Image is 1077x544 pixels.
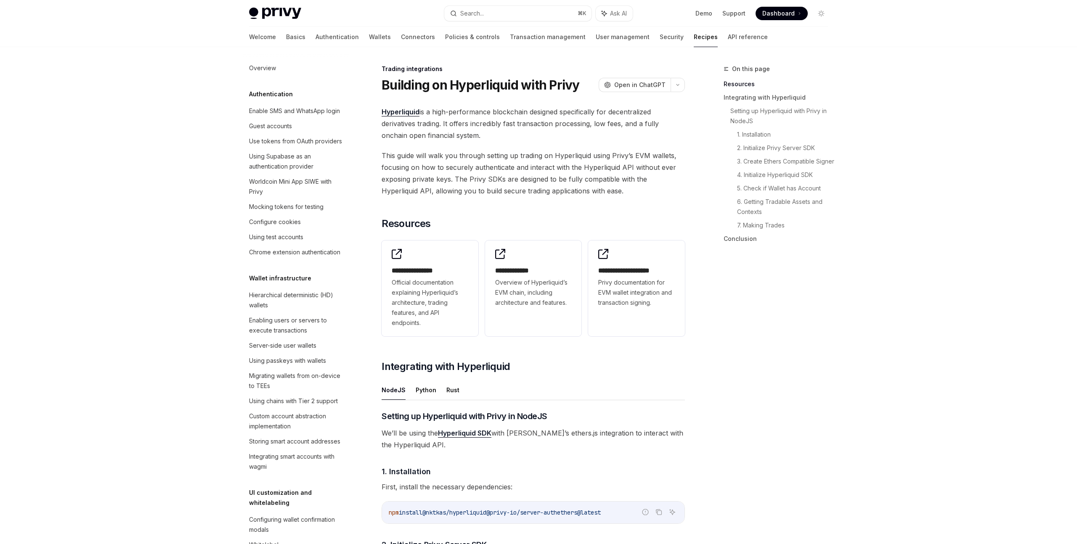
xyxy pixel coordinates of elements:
h5: Wallet infrastructure [249,273,311,283]
span: Open in ChatGPT [614,81,666,89]
div: Custom account abstraction implementation [249,411,345,431]
a: Server-side user wallets [242,338,350,353]
a: Worldcoin Mini App SIWE with Privy [242,174,350,199]
span: npm [389,509,399,516]
button: Search...⌘K [444,6,592,21]
div: Guest accounts [249,121,292,131]
div: Storing smart account addresses [249,436,340,446]
span: This guide will walk you through setting up trading on Hyperliquid using Privy’s EVM wallets, foc... [382,150,685,197]
a: Hierarchical deterministic (HD) wallets [242,288,350,313]
a: Authentication [316,27,359,47]
a: **** **** **** *Official documentation explaining Hyperliquid’s architecture, trading features, a... [382,240,478,336]
a: 1. Installation [737,128,835,141]
span: Privy documentation for EVM wallet integration and transaction signing. [598,277,675,308]
a: Demo [695,9,712,18]
button: Copy the contents from the code block [653,507,664,518]
span: 1. Installation [382,466,431,477]
button: Python [416,380,436,400]
div: Using passkeys with wallets [249,356,326,366]
a: Enabling users or servers to execute transactions [242,313,350,338]
span: is a high-performance blockchain designed specifically for decentralized derivatives trading. It ... [382,106,685,141]
div: Migrating wallets from on-device to TEEs [249,371,345,391]
a: Resources [724,77,835,91]
div: Overview [249,63,276,73]
a: Dashboard [756,7,808,20]
a: Recipes [694,27,718,47]
a: Hyperliquid SDK [438,429,491,438]
a: Support [722,9,745,18]
a: 3. Create Ethers Compatible Signer [737,155,835,168]
a: Welcome [249,27,276,47]
button: Report incorrect code [640,507,651,518]
span: Resources [382,217,431,230]
button: Toggle dark mode [814,7,828,20]
span: Official documentation explaining Hyperliquid’s architecture, trading features, and API endpoints. [392,277,468,328]
button: Ask AI [667,507,678,518]
a: Security [660,27,684,47]
a: Use tokens from OAuth providers [242,134,350,149]
div: Enabling users or servers to execute transactions [249,315,345,335]
div: Hierarchical deterministic (HD) wallets [249,290,345,310]
span: Dashboard [762,9,795,18]
a: Policies & controls [445,27,500,47]
a: Overview [242,61,350,76]
a: **** **** **** *****Privy documentation for EVM wallet integration and transaction signing. [588,240,685,336]
span: Overview of Hyperliquid’s EVM chain, including architecture and features. [495,277,572,308]
span: Integrating with Hyperliquid [382,360,510,373]
span: @privy-io/server-auth [486,509,557,516]
div: Worldcoin Mini App SIWE with Privy [249,177,345,197]
a: Using chains with Tier 2 support [242,393,350,409]
span: ⌘ K [578,10,586,17]
a: Using Supabase as an authentication provider [242,149,350,174]
div: Search... [460,8,484,18]
div: Trading integrations [382,65,685,73]
h5: UI customization and whitelabeling [249,488,350,508]
div: Integrating smart accounts with wagmi [249,452,345,472]
span: We’ll be using the with [PERSON_NAME]’s ethers.js integration to interact with the Hyperliquid API. [382,427,685,451]
button: Rust [446,380,459,400]
a: Custom account abstraction implementation [242,409,350,434]
a: Transaction management [510,27,586,47]
a: Mocking tokens for testing [242,199,350,214]
span: Ask AI [610,9,627,18]
span: On this page [732,64,770,74]
a: 4. Initialize Hyperliquid SDK [737,168,835,182]
a: 5. Check if Wallet has Account [737,182,835,195]
div: Mocking tokens for testing [249,202,324,212]
a: Setting up Hyperliquid with Privy in NodeJS [730,104,835,128]
a: Connectors [401,27,435,47]
h1: Building on Hyperliquid with Privy [382,77,580,92]
a: **** **** ***Overview of Hyperliquid’s EVM chain, including architecture and features. [485,240,582,336]
a: Configuring wallet confirmation modals [242,512,350,537]
a: 2. Initialize Privy Server SDK [737,141,835,155]
h5: Authentication [249,89,293,99]
a: 6. Getting Tradable Assets and Contexts [737,195,835,219]
div: Using Supabase as an authentication provider [249,151,345,172]
a: Using test accounts [242,230,350,245]
div: Using test accounts [249,232,303,242]
a: Integrating smart accounts with wagmi [242,449,350,474]
a: Configure cookies [242,214,350,230]
button: Open in ChatGPT [599,78,671,92]
a: Hyperliquid [382,108,419,116]
div: Configuring wallet confirmation modals [249,515,345,535]
div: Configure cookies [249,217,301,227]
span: Setting up Hyperliquid with Privy in NodeJS [382,410,547,422]
a: Storing smart account addresses [242,434,350,449]
span: First, install the necessary dependencies: [382,481,685,493]
a: Enable SMS and WhatsApp login [242,103,350,119]
a: 7. Making Trades [737,219,835,232]
a: Conclusion [724,232,835,246]
span: install [399,509,422,516]
div: Enable SMS and WhatsApp login [249,106,340,116]
div: Chrome extension authentication [249,247,340,257]
a: API reference [728,27,768,47]
a: Chrome extension authentication [242,245,350,260]
a: Using passkeys with wallets [242,353,350,368]
span: ethers@latest [557,509,601,516]
a: User management [596,27,650,47]
div: Server-side user wallets [249,341,316,351]
button: NodeJS [382,380,406,400]
a: Basics [286,27,305,47]
span: @nktkas/hyperliquid [422,509,486,516]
